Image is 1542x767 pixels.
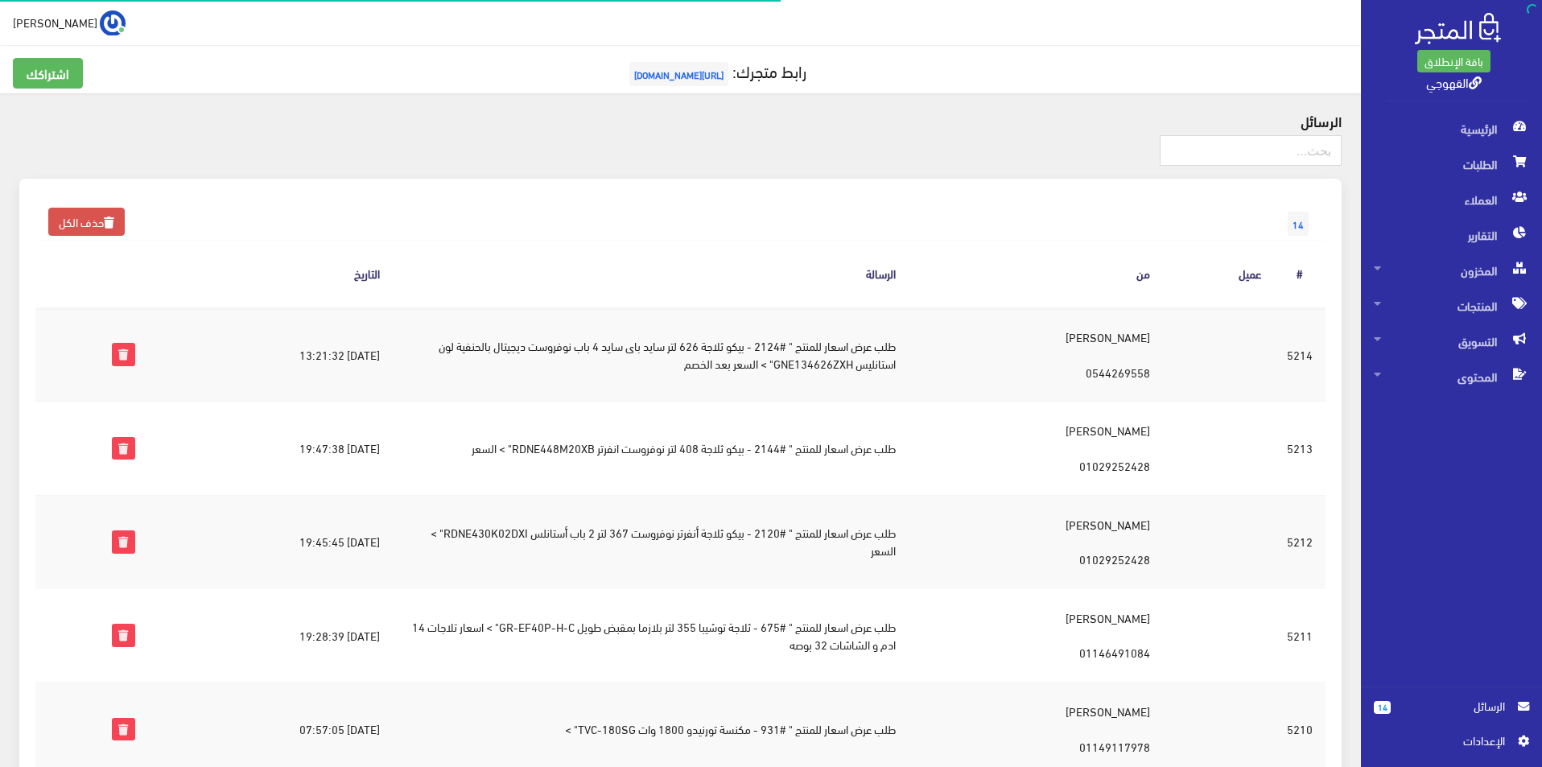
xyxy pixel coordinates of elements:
span: العملاء [1374,182,1529,217]
span: التسويق [1374,324,1529,359]
span: المخزون [1374,253,1529,288]
td: 5213 [1274,402,1326,495]
td: طلب عرض اسعار للمنتج " #2144 - بيكو ثلاجة 408 لتر نوفروست انفرتر RDNE448M20XB" > السعر [393,402,909,495]
th: عميل [1163,241,1274,307]
th: # [1274,241,1326,307]
td: طلب عرض اسعار للمنتج " #2120 - بيكو ثلاجة أنفرتر نوفروست 367 لتر 2 باب أستانلس RDNE430K02DXI" > ا... [393,495,909,588]
th: الرسالة [393,241,909,307]
span: المحتوى [1374,359,1529,394]
span: 14 [1288,212,1309,236]
img: . [1415,13,1501,44]
a: القهوجي [1426,70,1482,93]
input: بحث... [1160,135,1342,166]
a: باقة الإنطلاق [1417,50,1490,72]
a: 14 الرسائل [1374,697,1529,732]
td: [PERSON_NAME] 01146491084 [909,588,1163,682]
span: التقارير [1374,217,1529,253]
span: [PERSON_NAME] [13,12,97,32]
span: اﻹعدادات [1387,732,1504,749]
td: [PERSON_NAME] 01029252428 [909,402,1163,495]
span: الرئيسية [1374,111,1529,146]
a: اﻹعدادات [1374,732,1529,757]
td: [PERSON_NAME] 0544269558 [909,307,1163,402]
a: المنتجات [1361,288,1542,324]
td: [DATE] 13:21:32 [148,307,393,402]
td: 5212 [1274,495,1326,588]
span: الطلبات [1374,146,1529,182]
a: الطلبات [1361,146,1542,182]
th: من [909,241,1163,307]
h4: الرسائل [19,113,1342,129]
a: اشتراكك [13,58,83,89]
td: طلب عرض اسعار للمنتج " #675 - ثلاجة توشيبا 355 لتر بلازما بمقبض طويل GR-EF40P-H-C" > اسعار تلاجات... [393,588,909,682]
a: ... [PERSON_NAME] [13,10,126,35]
span: المنتجات [1374,288,1529,324]
th: التاريخ [148,241,393,307]
img: ... [100,10,126,36]
a: رابط متجرك:[URL][DOMAIN_NAME] [625,56,806,85]
td: [DATE] 19:47:38 [148,402,393,495]
td: [DATE] 19:45:45 [148,495,393,588]
a: العملاء [1361,182,1542,217]
td: [PERSON_NAME] 01029252428 [909,495,1163,588]
span: [URL][DOMAIN_NAME] [629,62,728,86]
a: المخزون [1361,253,1542,288]
td: 5214 [1274,307,1326,402]
a: المحتوى [1361,359,1542,394]
td: [DATE] 19:28:39 [148,588,393,682]
a: التقارير [1361,217,1542,253]
a: الرئيسية [1361,111,1542,146]
span: الرسائل [1404,697,1505,715]
a: حذف الكل [48,208,125,236]
td: 5211 [1274,588,1326,682]
span: 14 [1374,701,1391,714]
td: طلب عرض اسعار للمنتج " #2124 - بيكو ثلاجة 626 لتر سايد باى سايد 4 باب نوفروست ديجيتال بالحنفية لو... [393,307,909,402]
